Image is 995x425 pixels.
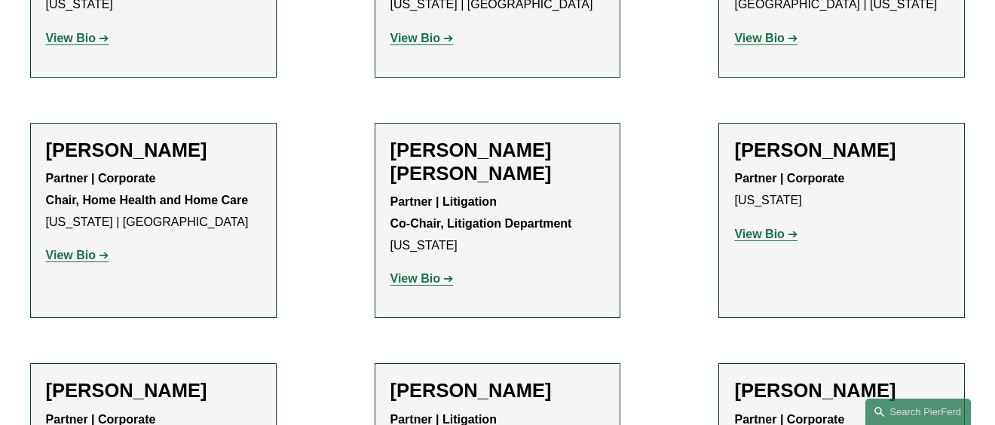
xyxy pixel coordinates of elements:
strong: View Bio [390,32,440,44]
strong: View Bio [46,249,96,261]
h2: [PERSON_NAME] [734,379,949,402]
strong: Chair, Home Health and Home Care [46,194,249,206]
strong: View Bio [390,272,440,285]
p: [US_STATE] | [GEOGRAPHIC_DATA] [46,168,261,233]
h2: [PERSON_NAME] [46,139,261,162]
a: View Bio [734,32,798,44]
a: View Bio [390,32,454,44]
strong: Partner | Litigation Co-Chair, Litigation Department [390,195,572,230]
a: View Bio [46,249,109,261]
a: Search this site [865,399,971,425]
strong: Partner | Corporate [46,172,156,185]
a: View Bio [734,228,798,240]
h2: [PERSON_NAME] [46,379,261,402]
strong: Partner | Corporate [734,172,844,185]
p: [US_STATE] [734,168,949,212]
h2: [PERSON_NAME] [390,379,605,402]
strong: View Bio [46,32,96,44]
p: [US_STATE] [390,191,605,256]
h2: [PERSON_NAME] [PERSON_NAME] [390,139,605,185]
a: View Bio [46,32,109,44]
a: View Bio [390,272,454,285]
h2: [PERSON_NAME] [734,139,949,162]
strong: View Bio [734,32,784,44]
strong: View Bio [734,228,784,240]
